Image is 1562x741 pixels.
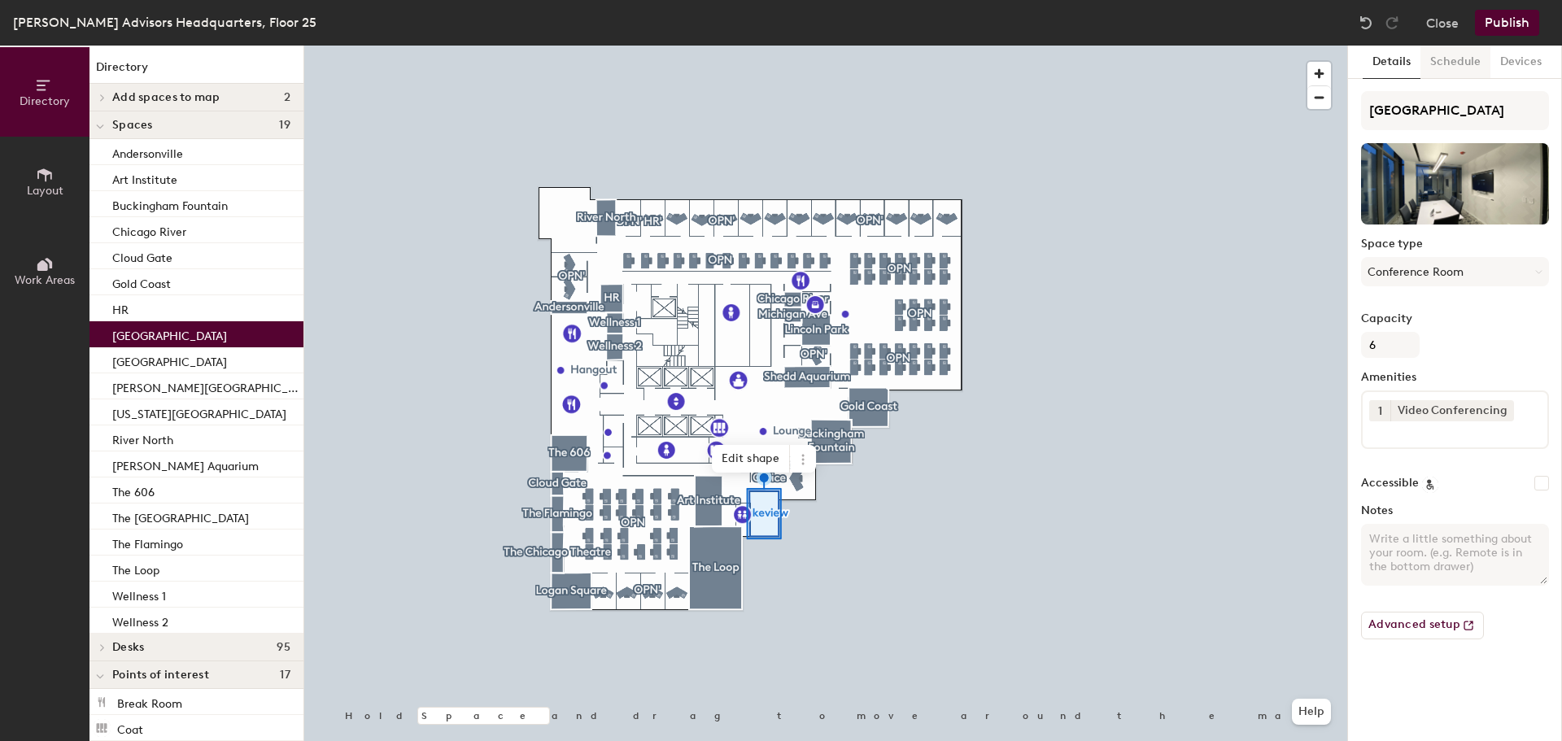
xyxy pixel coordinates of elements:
[112,299,129,317] p: HR
[284,91,290,104] span: 2
[1426,10,1459,36] button: Close
[13,12,316,33] div: [PERSON_NAME] Advisors Headquarters, Floor 25
[112,403,286,421] p: [US_STATE][GEOGRAPHIC_DATA]
[112,585,166,604] p: Wellness 1
[112,611,168,630] p: Wellness 2
[20,94,70,108] span: Directory
[1384,15,1400,31] img: Redo
[112,455,259,473] p: [PERSON_NAME] Aquarium
[112,669,209,682] span: Points of interest
[1475,10,1539,36] button: Publish
[1361,371,1549,384] label: Amenities
[1361,143,1549,224] img: The space named Lakeview
[112,142,183,161] p: Andersonville
[112,533,183,551] p: The Flamingo
[112,377,300,395] p: [PERSON_NAME][GEOGRAPHIC_DATA]
[1361,312,1549,325] label: Capacity
[1361,504,1549,517] label: Notes
[1369,400,1390,421] button: 1
[1361,477,1419,490] label: Accessible
[1390,400,1514,421] div: Video Conferencing
[89,59,303,84] h1: Directory
[1358,15,1374,31] img: Undo
[112,351,227,369] p: [GEOGRAPHIC_DATA]
[112,641,144,654] span: Desks
[112,246,172,265] p: Cloud Gate
[117,718,143,737] p: Coat
[1420,46,1490,79] button: Schedule
[712,445,790,473] span: Edit shape
[279,119,290,132] span: 19
[277,641,290,654] span: 95
[1361,257,1549,286] button: Conference Room
[112,559,159,578] p: The Loop
[112,507,249,525] p: The [GEOGRAPHIC_DATA]
[1361,612,1484,639] button: Advanced setup
[280,669,290,682] span: 17
[1363,46,1420,79] button: Details
[112,272,171,291] p: Gold Coast
[1378,403,1382,420] span: 1
[1490,46,1551,79] button: Devices
[27,184,63,198] span: Layout
[15,273,75,287] span: Work Areas
[1361,238,1549,251] label: Space type
[112,429,173,447] p: River North
[112,168,177,187] p: Art Institute
[112,481,155,499] p: The 606
[1292,699,1331,725] button: Help
[112,91,220,104] span: Add spaces to map
[112,220,186,239] p: Chicago River
[117,692,182,711] p: Break Room
[112,194,228,213] p: Buckingham Fountain
[112,325,227,343] p: [GEOGRAPHIC_DATA]
[112,119,153,132] span: Spaces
